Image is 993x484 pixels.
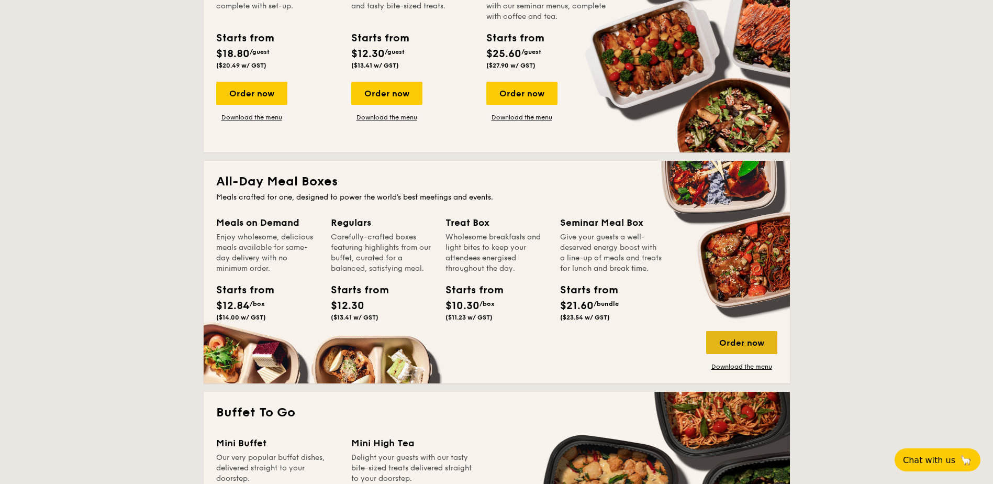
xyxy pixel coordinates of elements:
[351,113,422,122] a: Download the menu
[351,62,399,69] span: ($13.41 w/ GST)
[331,215,433,230] div: Regulars
[331,314,378,321] span: ($13.41 w/ GST)
[560,215,662,230] div: Seminar Meal Box
[486,30,543,46] div: Starts from
[351,48,385,60] span: $12.30
[216,48,250,60] span: $18.80
[445,314,493,321] span: ($11.23 w/ GST)
[486,48,521,60] span: $25.60
[216,215,318,230] div: Meals on Demand
[216,404,777,421] h2: Buffet To Go
[486,82,557,105] div: Order now
[216,282,263,298] div: Starts from
[351,30,408,46] div: Starts from
[216,314,266,321] span: ($14.00 w/ GST)
[331,282,378,298] div: Starts from
[445,282,493,298] div: Starts from
[331,300,364,312] span: $12.30
[216,232,318,274] div: Enjoy wholesome, delicious meals available for same-day delivery with no minimum order.
[706,362,777,371] a: Download the menu
[216,436,339,450] div: Mini Buffet
[479,300,495,307] span: /box
[560,282,607,298] div: Starts from
[216,173,777,190] h2: All-Day Meal Boxes
[351,82,422,105] div: Order now
[250,48,270,56] span: /guest
[216,62,266,69] span: ($20.49 w/ GST)
[895,448,980,471] button: Chat with us🦙
[445,215,548,230] div: Treat Box
[445,300,479,312] span: $10.30
[331,232,433,274] div: Carefully-crafted boxes featuring highlights from our buffet, curated for a balanced, satisfying ...
[216,113,287,122] a: Download the menu
[351,453,474,484] div: Delight your guests with our tasty bite-sized treats delivered straight to your doorstep.
[445,232,548,274] div: Wholesome breakfasts and light bites to keep your attendees energised throughout the day.
[959,454,972,466] span: 🦙
[521,48,541,56] span: /guest
[216,300,250,312] span: $12.84
[903,455,955,465] span: Chat with us
[560,300,594,312] span: $21.60
[706,331,777,354] div: Order now
[216,453,339,484] div: Our very popular buffet dishes, delivered straight to your doorstep.
[216,192,777,203] div: Meals crafted for one, designed to power the world's best meetings and events.
[216,30,273,46] div: Starts from
[351,436,474,450] div: Mini High Tea
[385,48,405,56] span: /guest
[216,82,287,105] div: Order now
[486,113,557,122] a: Download the menu
[486,62,535,69] span: ($27.90 w/ GST)
[250,300,265,307] span: /box
[560,314,610,321] span: ($23.54 w/ GST)
[560,232,662,274] div: Give your guests a well-deserved energy boost with a line-up of meals and treats for lunch and br...
[594,300,619,307] span: /bundle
